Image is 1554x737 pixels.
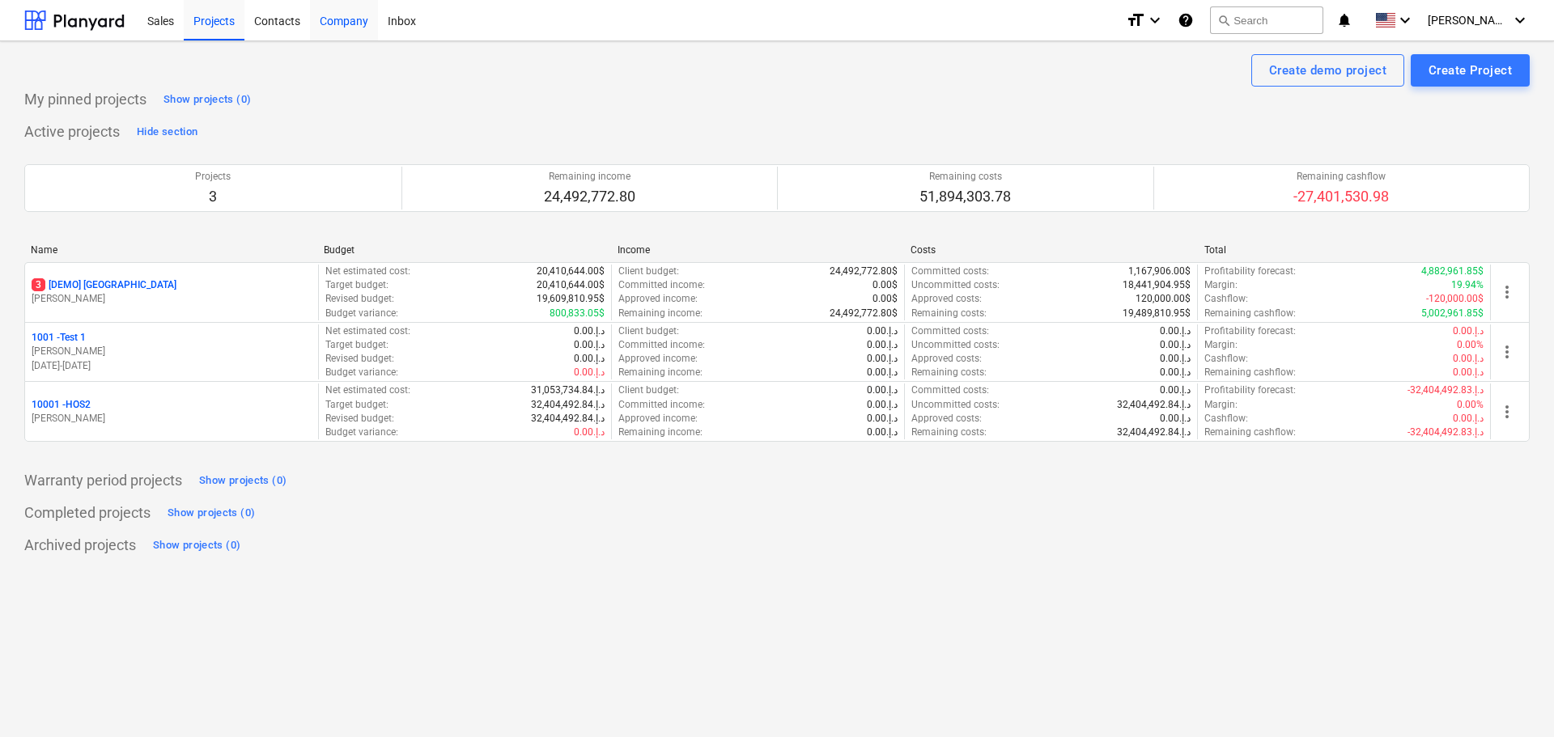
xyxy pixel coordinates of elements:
p: Client budget : [618,324,679,338]
i: format_size [1126,11,1145,30]
p: Uncommitted costs : [911,398,1000,412]
p: 0.00د.إ.‏ [867,352,898,366]
p: 0.00$ [873,292,898,306]
p: 51,894,303.78 [919,187,1011,206]
p: 32,404,492.84د.إ.‏ [1117,426,1191,439]
p: [DATE] - [DATE] [32,359,312,373]
p: 0.00د.إ.‏ [867,366,898,379]
p: Target budget : [325,398,388,412]
p: 800,833.05$ [550,307,605,320]
div: 3[DEMO] [GEOGRAPHIC_DATA][PERSON_NAME] [32,278,312,306]
p: Remaining income : [618,366,703,379]
p: 0.00د.إ.‏ [867,412,898,426]
p: 0.00د.إ.‏ [574,426,605,439]
p: 20,410,644.00$ [537,278,605,292]
p: 5,002,961.85$ [1421,307,1484,320]
p: Committed costs : [911,324,989,338]
p: 32,404,492.84د.إ.‏ [1117,398,1191,412]
p: Margin : [1204,278,1238,292]
div: Show projects (0) [199,472,287,490]
p: 0.00د.إ.‏ [867,324,898,338]
p: 0.00د.إ.‏ [1453,366,1484,379]
p: Net estimated cost : [325,324,410,338]
div: Show projects (0) [168,504,255,523]
p: 18,441,904.95$ [1123,278,1191,292]
i: keyboard_arrow_down [1145,11,1165,30]
p: [PERSON_NAME] [32,292,312,306]
p: 0.00د.إ.‏ [574,324,605,338]
span: more_vert [1497,402,1517,421]
p: -27,401,530.98 [1293,187,1389,206]
span: [PERSON_NAME] [1428,14,1509,27]
p: 1001 - Test 1 [32,331,86,345]
p: Approved costs : [911,352,982,366]
p: 0.00د.إ.‏ [1160,412,1191,426]
p: Remaining cashflow [1293,170,1389,184]
p: -32,404,492.83د.إ.‏ [1408,426,1484,439]
button: Show projects (0) [149,532,244,558]
p: 0.00د.إ.‏ [574,352,605,366]
span: search [1217,14,1230,27]
p: Revised budget : [325,412,394,426]
p: 0.00د.إ.‏ [1160,324,1191,338]
p: Committed income : [618,398,705,412]
p: 0.00د.إ.‏ [867,338,898,352]
div: Costs [911,244,1191,256]
button: Create Project [1411,54,1530,87]
div: Total [1204,244,1484,256]
p: 1,167,906.00$ [1128,265,1191,278]
button: Create demo project [1251,54,1404,87]
p: 0.00د.إ.‏ [574,338,605,352]
p: Warranty period projects [24,471,182,490]
p: Uncommitted costs : [911,278,1000,292]
p: Remaining income [544,170,635,184]
p: Approved income : [618,412,698,426]
p: Projects [195,170,231,184]
button: Show projects (0) [195,468,291,493]
p: Target budget : [325,338,388,352]
p: 20,410,644.00$ [537,265,605,278]
button: Search [1210,6,1323,34]
p: Profitability forecast : [1204,265,1296,278]
p: 0.00د.إ.‏ [867,383,898,397]
p: Margin : [1204,338,1238,352]
div: Show projects (0) [153,536,240,555]
p: Archived projects [24,536,136,555]
p: 0.00$ [873,278,898,292]
p: Client budget : [618,383,679,397]
span: more_vert [1497,282,1517,302]
p: Remaining cashflow : [1204,307,1296,320]
p: 19,489,810.95$ [1123,307,1191,320]
div: Income [618,244,898,256]
p: Budget variance : [325,366,398,379]
i: notifications [1336,11,1352,30]
p: 0.00د.إ.‏ [1453,352,1484,366]
p: Remaining costs [919,170,1011,184]
div: 10001 -HOS2[PERSON_NAME] [32,398,312,426]
div: Create Project [1429,60,1512,81]
span: more_vert [1497,342,1517,362]
p: 24,492,772.80$ [830,307,898,320]
p: Net estimated cost : [325,265,410,278]
i: keyboard_arrow_down [1395,11,1415,30]
p: Budget variance : [325,426,398,439]
p: Remaining costs : [911,307,987,320]
p: 19.94% [1451,278,1484,292]
p: Cashflow : [1204,292,1248,306]
p: [PERSON_NAME] [32,412,312,426]
p: Client budget : [618,265,679,278]
p: My pinned projects [24,90,146,109]
div: Create demo project [1269,60,1386,81]
p: Approved income : [618,352,698,366]
p: Profitability forecast : [1204,383,1296,397]
p: -32,404,492.83د.إ.‏ [1408,383,1484,397]
p: Profitability forecast : [1204,324,1296,338]
p: Budget variance : [325,307,398,320]
p: [DEMO] [GEOGRAPHIC_DATA] [32,278,176,292]
p: 32,404,492.84د.إ.‏ [531,412,605,426]
p: Remaining costs : [911,426,987,439]
i: Knowledge base [1178,11,1194,30]
p: Remaining income : [618,307,703,320]
p: Net estimated cost : [325,383,410,397]
p: Completed projects [24,503,151,523]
